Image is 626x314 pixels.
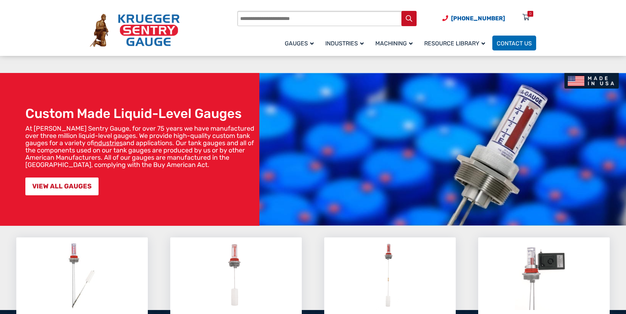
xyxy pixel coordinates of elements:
[94,139,123,147] a: industries
[259,73,626,226] img: bg_hero_bannerksentry
[492,36,536,50] a: Contact Us
[25,125,256,168] p: At [PERSON_NAME] Sentry Gauge, for over 75 years we have manufactured over three million liquid-l...
[424,40,485,47] span: Resource Library
[420,34,492,52] a: Resource Library
[371,34,420,52] a: Machining
[321,34,371,52] a: Industries
[285,40,314,47] span: Gauges
[451,15,505,22] span: [PHONE_NUMBER]
[515,241,573,310] img: Tank Gauge Accessories
[280,34,321,52] a: Gauges
[564,73,619,89] img: Made In USA
[90,14,180,47] img: Krueger Sentry Gauge
[375,40,413,47] span: Machining
[25,106,256,121] h1: Custom Made Liquid-Level Gauges
[376,241,404,310] img: Leak Detection Gauges
[220,241,252,310] img: Overfill Alert Gauges
[442,14,505,23] a: Phone Number (920) 434-8860
[325,40,364,47] span: Industries
[25,178,99,195] a: VIEW ALL GAUGES
[63,241,101,310] img: Liquid Level Gauges
[529,11,531,17] div: 0
[497,40,532,47] span: Contact Us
